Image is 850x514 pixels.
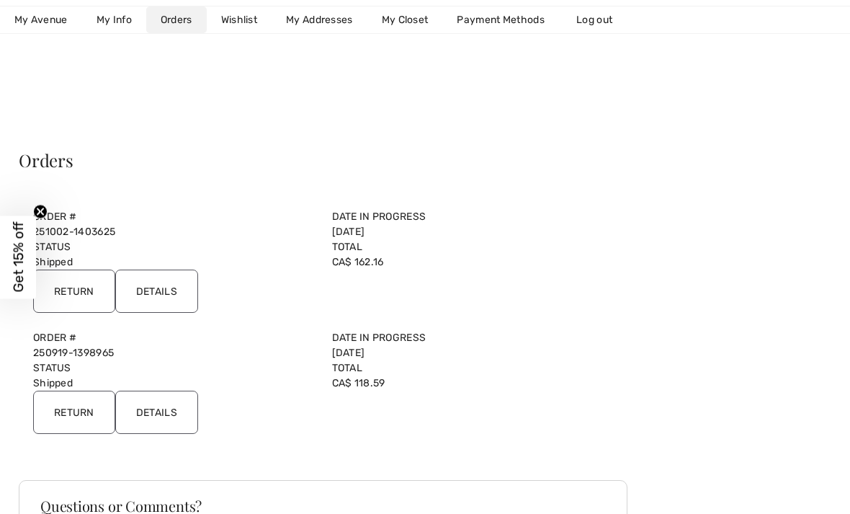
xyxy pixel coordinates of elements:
[323,360,622,391] div: CA$ 118.59
[562,6,641,33] a: Log out
[24,239,323,270] div: Shipped
[24,360,323,391] div: Shipped
[115,270,198,313] input: Details
[33,204,48,218] button: Close teaser
[367,6,443,33] a: My Closet
[115,391,198,434] input: Details
[14,12,68,27] span: My Avenue
[332,239,614,254] label: Total
[332,209,614,224] label: Date in Progress
[33,330,315,345] label: Order #
[19,151,627,169] div: Orders
[442,6,559,33] a: Payment Methods
[33,209,315,224] label: Order #
[323,239,622,270] div: CA$ 162.16
[33,239,315,254] label: Status
[207,6,272,33] a: Wishlist
[40,499,606,513] h3: Questions or Comments?
[33,360,315,376] label: Status
[332,330,614,345] label: Date in Progress
[10,222,27,293] span: Get 15% off
[323,330,622,360] div: [DATE]
[332,360,614,376] label: Total
[33,226,115,238] a: 251002-1403625
[33,270,115,313] input: Return
[323,209,622,239] div: [DATE]
[33,347,114,359] a: 250919-1398965
[146,6,207,33] a: Orders
[82,6,146,33] a: My Info
[33,391,115,434] input: Return
[272,6,367,33] a: My Addresses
